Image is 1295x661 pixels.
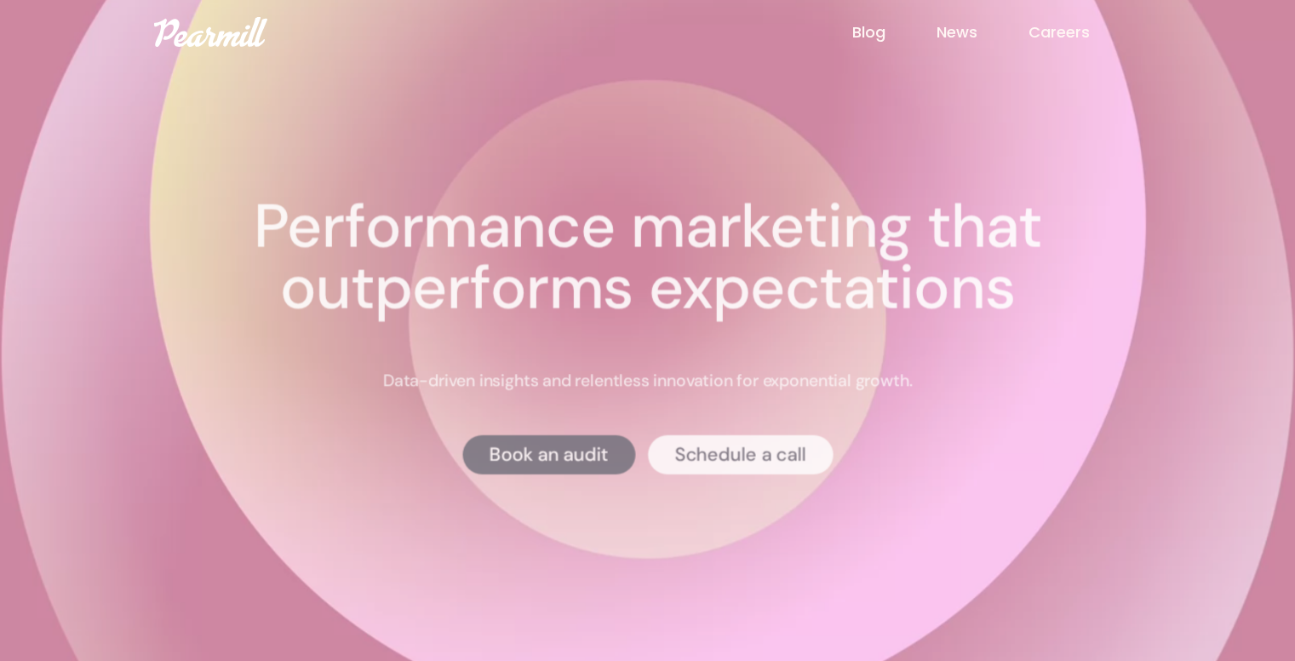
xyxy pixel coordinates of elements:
[154,17,267,47] img: Pearmill logo
[383,370,913,392] p: Data-driven insights and relentless innovation for exponential growth.
[161,197,1133,319] h1: Performance marketing that outperforms expectations
[462,434,635,474] a: Book an audit
[852,21,937,43] a: Blog
[1029,21,1141,43] a: Careers
[648,434,834,474] a: Schedule a call
[937,21,1029,43] a: News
